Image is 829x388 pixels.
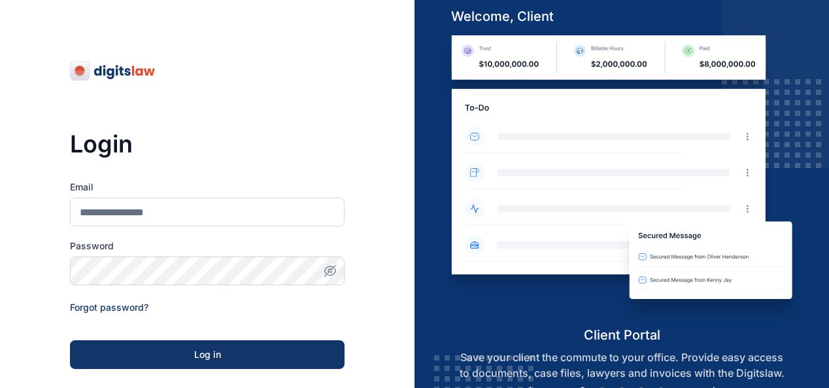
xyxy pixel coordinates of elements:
a: Forgot password? [70,302,148,313]
h5: welcome, client [441,7,804,26]
img: client-portal [441,35,804,325]
h3: Login [70,131,345,157]
p: Save your client the commute to your office. Provide easy access to documents, case files, lawyer... [441,349,804,381]
button: Log in [70,340,345,369]
div: Log in [91,348,324,361]
h5: client portal [441,326,804,344]
label: Password [70,239,345,253]
label: Email [70,181,345,194]
img: digitslaw-logo [70,60,156,81]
